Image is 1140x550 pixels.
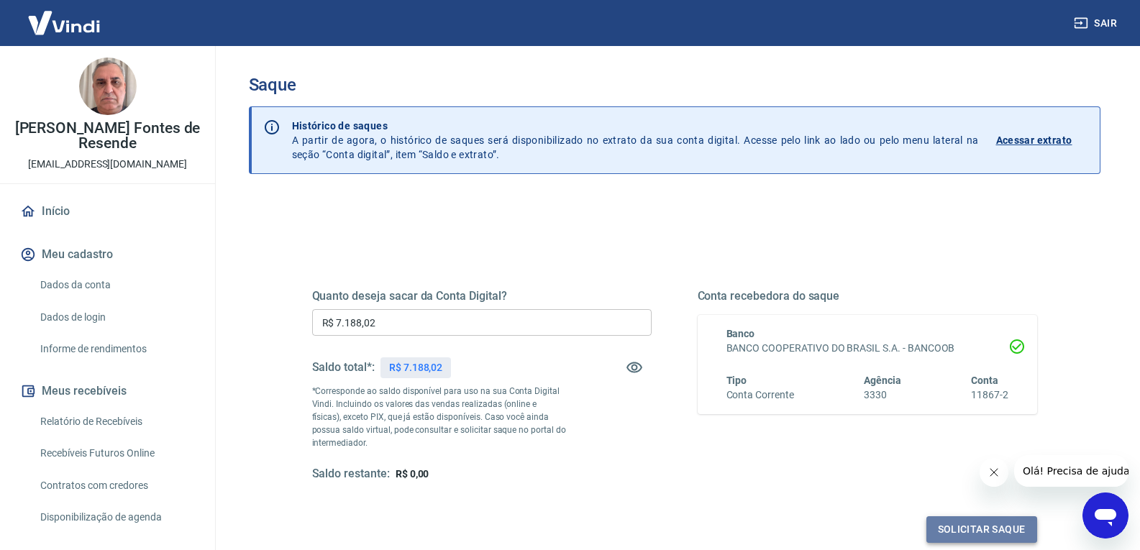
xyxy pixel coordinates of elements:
[35,270,198,300] a: Dados da conta
[292,119,979,133] p: Histórico de saques
[249,75,1100,95] h3: Saque
[35,334,198,364] a: Informe de rendimentos
[312,360,375,375] h5: Saldo total*:
[864,388,901,403] h6: 3330
[79,58,137,115] img: 89d8b9f7-c1a2-4816-80f0-7cc5cfdd2ce2.jpeg
[864,375,901,386] span: Agência
[971,375,998,386] span: Conta
[9,10,121,22] span: Olá! Precisa de ajuda?
[17,1,111,45] img: Vindi
[35,439,198,468] a: Recebíveis Futuros Online
[312,289,652,303] h5: Quanto deseja sacar da Conta Digital?
[389,360,442,375] p: R$ 7.188,02
[28,157,187,172] p: [EMAIL_ADDRESS][DOMAIN_NAME]
[17,375,198,407] button: Meus recebíveis
[726,375,747,386] span: Tipo
[35,503,198,532] a: Disponibilização de agenda
[1071,10,1123,37] button: Sair
[17,239,198,270] button: Meu cadastro
[726,388,794,403] h6: Conta Corrente
[971,388,1008,403] h6: 11867-2
[996,119,1088,162] a: Acessar extrato
[35,303,198,332] a: Dados de login
[698,289,1037,303] h5: Conta recebedora do saque
[1014,455,1128,487] iframe: Mensagem da empresa
[726,328,755,339] span: Banco
[17,196,198,227] a: Início
[312,385,567,449] p: *Corresponde ao saldo disponível para uso na sua Conta Digital Vindi. Incluindo os valores das ve...
[292,119,979,162] p: A partir de agora, o histórico de saques será disponibilizado no extrato da sua conta digital. Ac...
[312,467,390,482] h5: Saldo restante:
[726,341,1008,356] h6: BANCO COOPERATIVO DO BRASIL S.A. - BANCOOB
[35,471,198,500] a: Contratos com credores
[980,458,1008,487] iframe: Fechar mensagem
[926,516,1037,543] button: Solicitar saque
[35,407,198,436] a: Relatório de Recebíveis
[396,468,429,480] span: R$ 0,00
[1082,492,1128,538] iframe: Botão para abrir a janela de mensagens
[996,133,1072,147] p: Acessar extrato
[12,121,204,151] p: [PERSON_NAME] Fontes de Resende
